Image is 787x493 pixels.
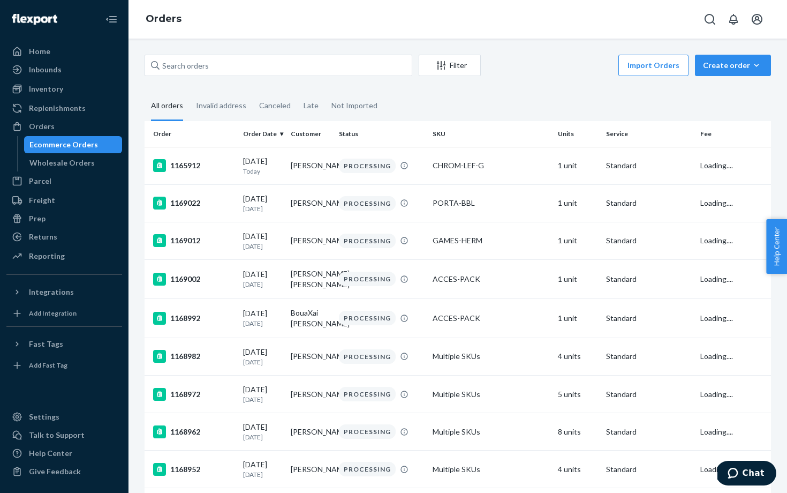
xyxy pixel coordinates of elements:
[419,55,481,76] button: Filter
[153,273,234,286] div: 1169002
[339,349,396,364] div: PROCESSING
[606,464,692,475] p: Standard
[766,219,787,274] button: Help Center
[243,308,283,328] div: [DATE]
[29,84,63,94] div: Inventory
[339,159,396,173] div: PROCESSING
[243,347,283,367] div: [DATE]
[433,274,549,285] div: ACCES-PACK
[695,55,771,76] button: Create order
[606,198,692,208] p: Standard
[29,287,74,297] div: Integrations
[153,463,234,476] div: 1168952
[696,451,771,488] td: Loading....
[243,319,283,328] p: [DATE]
[6,210,122,227] a: Prep
[554,121,602,147] th: Units
[428,451,554,488] td: Multiple SKUs
[6,427,122,444] button: Talk to Support
[554,451,602,488] td: 4 units
[6,118,122,135] a: Orders
[243,357,283,367] p: [DATE]
[291,129,330,138] div: Customer
[339,234,396,248] div: PROCESSING
[304,92,319,119] div: Late
[6,61,122,78] a: Inbounds
[6,43,122,60] a: Home
[146,13,181,25] a: Orders
[151,92,183,121] div: All orders
[29,213,46,224] div: Prep
[723,9,744,30] button: Open notifications
[29,448,72,459] div: Help Center
[243,167,283,176] p: Today
[6,228,122,245] a: Returns
[428,338,554,375] td: Multiple SKUs
[433,235,549,246] div: GAMES-HERM
[6,463,122,480] button: Give Feedback
[428,413,554,451] td: Multiple SKUs
[6,283,122,301] button: Integrations
[153,425,234,438] div: 1168962
[6,408,122,425] a: Settings
[554,298,602,338] td: 1 unit
[696,184,771,222] td: Loading....
[243,269,283,289] div: [DATE]
[286,184,335,222] td: [PERSON_NAME]
[243,459,283,479] div: [DATE]
[554,413,602,451] td: 8 units
[6,192,122,209] a: Freight
[419,60,480,71] div: Filter
[153,312,234,325] div: 1168992
[6,80,122,98] a: Inventory
[6,445,122,462] a: Help Center
[6,305,122,322] a: Add Integration
[696,298,771,338] td: Loading....
[243,242,283,251] p: [DATE]
[243,384,283,404] div: [DATE]
[145,121,239,147] th: Order
[339,272,396,286] div: PROCESSING
[243,204,283,213] p: [DATE]
[29,309,77,318] div: Add Integration
[286,147,335,184] td: [PERSON_NAME]
[339,424,396,439] div: PROCESSING
[29,466,81,477] div: Give Feedback
[153,388,234,401] div: 1168972
[746,9,768,30] button: Open account menu
[696,376,771,413] td: Loading....
[331,92,377,119] div: Not Imported
[243,422,283,442] div: [DATE]
[696,413,771,451] td: Loading....
[6,100,122,117] a: Replenishments
[286,222,335,259] td: [PERSON_NAME]
[606,313,692,324] p: Standard
[606,235,692,246] p: Standard
[696,338,771,375] td: Loading....
[29,139,98,150] div: Ecommerce Orders
[29,231,57,242] div: Returns
[286,451,335,488] td: [PERSON_NAME]
[554,147,602,184] td: 1 unit
[29,103,86,114] div: Replenishments
[6,335,122,353] button: Fast Tags
[145,55,412,76] input: Search orders
[239,121,287,147] th: Order Date
[606,274,692,285] p: Standard
[29,64,62,75] div: Inbounds
[196,92,246,119] div: Invalid address
[153,159,234,172] div: 1165912
[29,195,55,206] div: Freight
[243,156,283,176] div: [DATE]
[24,136,123,153] a: Ecommerce Orders
[153,197,234,210] div: 1169022
[243,470,283,479] p: [DATE]
[286,338,335,375] td: [PERSON_NAME]
[24,154,123,171] a: Wholesale Orders
[286,298,335,338] td: BouaXai [PERSON_NAME]
[554,376,602,413] td: 5 units
[696,121,771,147] th: Fee
[243,193,283,213] div: [DATE]
[428,121,554,147] th: SKU
[243,280,283,289] p: [DATE]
